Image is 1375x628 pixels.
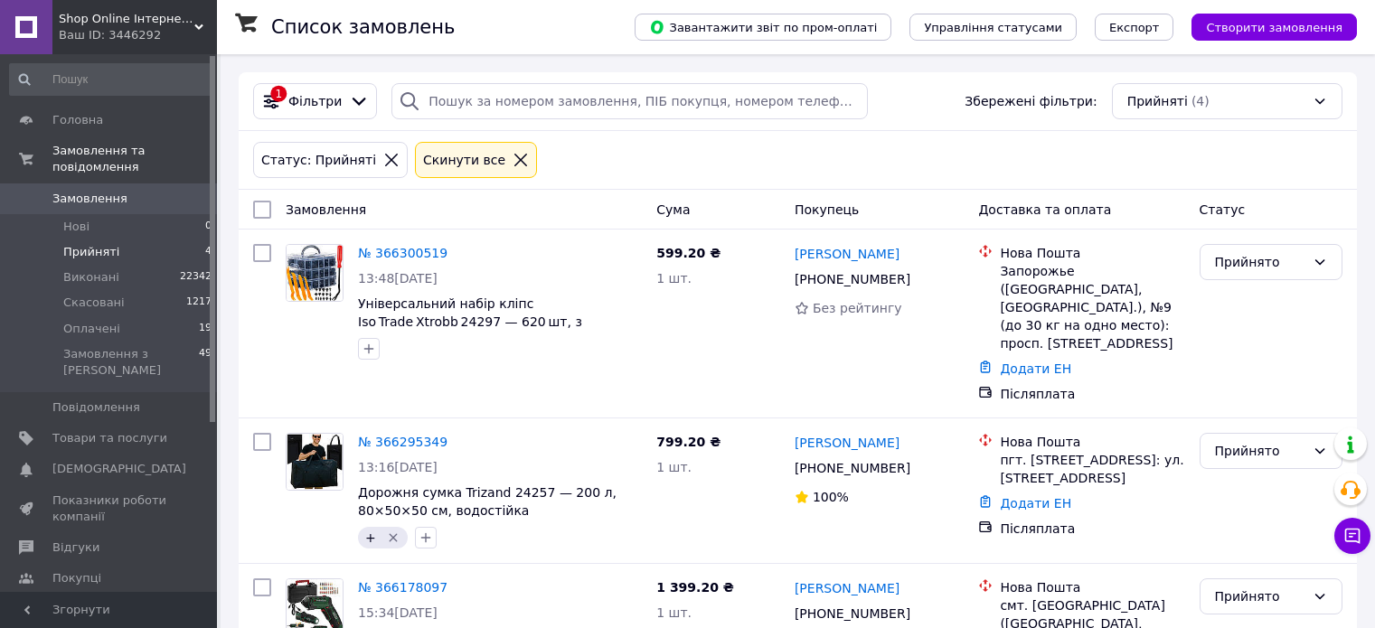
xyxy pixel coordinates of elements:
span: [PHONE_NUMBER] [795,272,910,286]
span: 22342 [180,269,212,286]
div: Прийнято [1215,441,1305,461]
a: Фото товару [286,433,344,491]
span: 13:48[DATE] [358,271,438,286]
span: Доставка та оплата [978,202,1111,217]
span: 1 шт. [656,460,692,474]
div: Нова Пошта [1000,244,1184,262]
div: Статус: Прийняті [258,150,380,170]
a: Універсальний набір кліпс Iso Trade Xtrobb 24297 — 620 шт, з інструментами, кейс 3‑рівневий [358,296,582,347]
span: Без рейтингу [813,301,902,315]
span: Повідомлення [52,399,140,416]
a: Фото товару [286,244,344,302]
span: Товари та послуги [52,430,167,446]
input: Пошук [9,63,213,96]
span: 15:34[DATE] [358,605,438,620]
span: 599.20 ₴ [656,246,720,260]
button: Чат з покупцем [1334,518,1370,554]
span: Замовлення та повідомлення [52,143,217,175]
span: 1 шт. [656,605,692,620]
a: Додати ЕН [1000,496,1071,511]
span: Покупець [795,202,859,217]
img: Фото товару [287,434,343,490]
span: Нові [63,219,89,235]
span: (4) [1191,94,1210,108]
span: Виконані [63,269,119,286]
div: Післяплата [1000,520,1184,538]
div: Післяплата [1000,385,1184,403]
span: Shop Online Інтернет-магазин [59,11,194,27]
span: + [365,530,376,545]
button: Завантажити звіт по пром-оплаті [635,14,891,41]
span: Покупці [52,570,101,586]
span: Замовлення [52,191,127,207]
span: Завантажити звіт по пром-оплаті [649,19,877,35]
span: Показники роботи компанії [52,492,167,525]
div: Прийнято [1215,252,1305,272]
a: [PERSON_NAME] [795,245,899,263]
span: [PHONE_NUMBER] [795,461,910,475]
a: [PERSON_NAME] [795,579,899,597]
div: пгт. [STREET_ADDRESS]: ул. [STREET_ADDRESS] [1000,451,1184,487]
span: 1 шт. [656,271,692,286]
div: Прийнято [1215,586,1305,606]
span: Збережені фільтри: [965,92,1097,110]
span: [PHONE_NUMBER] [795,606,910,621]
span: Cума [656,202,690,217]
span: Фільтри [288,92,342,110]
button: Управління статусами [909,14,1077,41]
span: Замовлення [286,202,366,217]
button: Створити замовлення [1191,14,1357,41]
svg: Видалити мітку [386,530,400,545]
span: 4 [205,244,212,260]
a: Додати ЕН [1000,361,1071,376]
span: Створити замовлення [1206,21,1342,34]
span: Управління статусами [924,21,1062,34]
span: 100% [813,490,849,504]
a: № 366295349 [358,435,447,449]
span: 19 [199,321,212,337]
button: Експорт [1095,14,1174,41]
span: 49 [199,346,212,379]
a: Створити замовлення [1173,19,1357,33]
span: [DEMOGRAPHIC_DATA] [52,461,186,477]
div: Нова Пошта [1000,578,1184,596]
span: Скасовані [63,295,125,311]
input: Пошук за номером замовлення, ПІБ покупця, номером телефону, Email, номером накладної [391,83,868,119]
a: Дорожня сумка Trizand 24257 — 200 л, 80×50×50 см, водостійка [358,485,617,518]
div: Cкинути все [419,150,509,170]
a: [PERSON_NAME] [795,434,899,452]
span: 0 [205,219,212,235]
span: Експорт [1109,21,1160,34]
div: Запорожье ([GEOGRAPHIC_DATA], [GEOGRAPHIC_DATA].), №9 (до 30 кг на одно место): просп. [STREET_AD... [1000,262,1184,352]
img: Фото товару [287,245,343,301]
span: 1217 [186,295,212,311]
span: Головна [52,112,103,128]
span: Оплачені [63,321,120,337]
span: Статус [1200,202,1246,217]
a: № 366178097 [358,580,447,595]
span: Відгуки [52,539,99,556]
span: Замовлення з [PERSON_NAME] [63,346,199,379]
span: 13:16[DATE] [358,460,438,474]
div: Ваш ID: 3446292 [59,27,217,43]
a: № 366300519 [358,246,447,260]
h1: Список замовлень [271,16,455,38]
span: Прийняті [1127,92,1188,110]
div: Нова Пошта [1000,433,1184,451]
span: 799.20 ₴ [656,435,720,449]
span: 1 399.20 ₴ [656,580,734,595]
span: Прийняті [63,244,119,260]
